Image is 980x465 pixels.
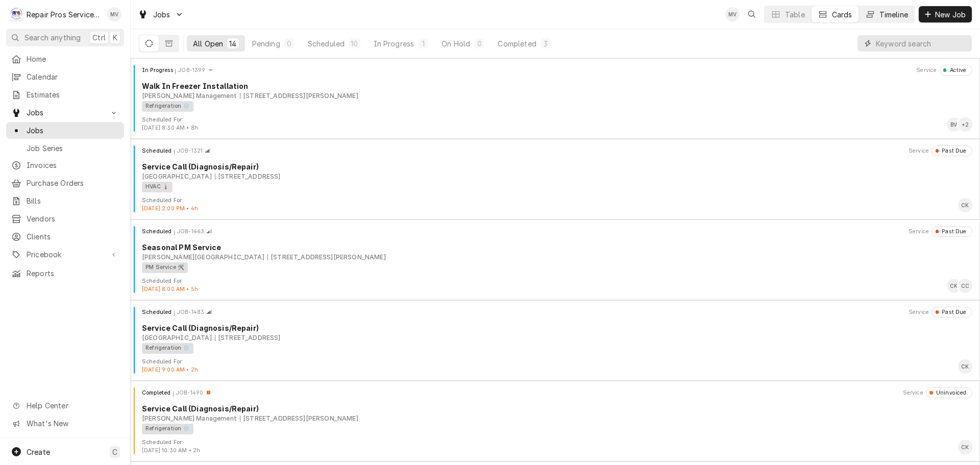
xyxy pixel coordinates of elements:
div: Object State [142,228,175,236]
span: Vendors [27,213,119,224]
div: Object Subtext Secondary [215,333,281,342]
div: Object ID [177,228,204,236]
div: Card Body [135,81,976,111]
span: Help Center [27,400,118,411]
div: Job Card: JOB-1483 [131,300,980,381]
div: 14 [229,38,236,49]
span: K [113,32,117,43]
div: Completed [498,38,536,49]
div: Caleb Kvale's Avatar [958,359,972,374]
div: Object Tag List [142,182,969,192]
div: Object Tag List [142,424,969,434]
div: Object Extra Context Footer Value [142,447,200,455]
a: Clients [6,228,124,245]
span: Invoices [27,160,119,170]
div: Card Footer Primary Content [947,117,972,132]
a: Invoices [6,157,124,174]
div: Object Status [932,145,972,156]
div: Object Subtext Primary [142,333,212,342]
a: Purchase Orders [6,175,124,191]
span: Pricebook [27,249,104,260]
div: Object Status [932,307,972,317]
div: Card Header Secondary Content [909,145,972,156]
div: Object Extra Context Header [916,66,937,75]
div: Active [946,66,966,75]
div: Object ID [176,389,203,397]
div: MV [107,7,121,21]
div: Object Extra Context Footer Value [142,285,198,293]
div: R [9,7,23,21]
div: Object Extra Context Footer Value [142,124,198,132]
span: Create [27,448,50,456]
a: Bills [6,192,124,209]
div: PM Service 🛠️ [142,262,188,273]
div: Card Footer Extra Context [142,358,198,374]
div: Card Header Primary Content [142,307,212,317]
div: Object Extra Context Footer Label [142,277,198,285]
div: Object Title [142,242,972,253]
div: 10 [351,38,358,49]
span: Jobs [153,9,170,20]
span: Jobs [27,125,119,136]
div: Object Status [940,65,972,75]
div: Job Card: JOB-1399 [131,58,980,139]
div: Past Due [939,147,967,155]
div: Repair Pros Services Inc's Avatar [9,7,23,21]
div: Card Body [135,242,976,273]
div: On Hold [442,38,470,49]
div: Object State [142,308,175,316]
span: [DATE] 10:30 AM • 2h [142,447,200,454]
div: Object Status [926,387,972,398]
div: Object Extra Context Footer Value [142,366,198,374]
div: Card Header [135,65,976,75]
div: Scheduled [308,38,345,49]
div: Caleb Kvale's Avatar [958,440,972,454]
a: Go to Jobs [134,6,188,23]
div: Job Card: JOB-1463 [131,219,980,300]
div: Refrigeration ❄️ [142,101,193,112]
div: Card Footer Primary Content [958,440,972,454]
div: Card Footer Primary Content [958,359,972,374]
div: Refrigeration ❄️ [142,424,193,434]
div: Card Header Primary Content [142,145,211,156]
span: Purchase Orders [27,178,119,188]
div: Card Footer Extra Context [142,277,198,293]
span: [DATE] 8:00 AM • 5h [142,286,198,292]
div: Uninvoiced [933,389,967,397]
span: Clients [27,231,119,242]
a: Calendar [6,68,124,85]
div: Object Subtext [142,414,972,423]
div: Object Extra Context Footer Label [142,116,198,124]
div: HVAC 🌡️ [142,182,173,192]
div: CK [958,440,972,454]
div: Mindy Volker's Avatar [725,7,740,21]
div: CK [958,198,972,212]
div: 3 [543,38,549,49]
div: Object Tag List [142,101,969,112]
div: Card Footer Extra Context [142,438,200,455]
div: CK [947,279,961,293]
div: Object Subtext Secondary [240,91,358,101]
div: + 2 [958,117,972,132]
div: Object Title [142,403,972,414]
div: Object Status [932,226,972,236]
div: Card Header [135,145,976,156]
div: Card Header [135,307,976,317]
div: Object Subtext Primary [142,253,264,262]
a: Reports [6,265,124,282]
div: Card Body [135,323,976,353]
div: Card Header Primary Content [142,226,212,236]
a: Go to Help Center [6,397,124,414]
div: Refrigeration ❄️ [142,343,193,354]
div: Object Extra Context Header [909,147,929,155]
div: Object Subtext Secondary [215,172,281,181]
div: Object Extra Context Header [903,389,923,397]
div: Card Footer [135,438,976,455]
div: Card Header Primary Content [142,65,214,75]
div: Object Tag List [142,262,969,273]
div: Caleb Kvale's Avatar [947,279,961,293]
span: Reports [27,268,119,279]
span: Calendar [27,71,119,82]
div: Brian Volker's Avatar [947,117,961,132]
div: MV [725,7,740,21]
